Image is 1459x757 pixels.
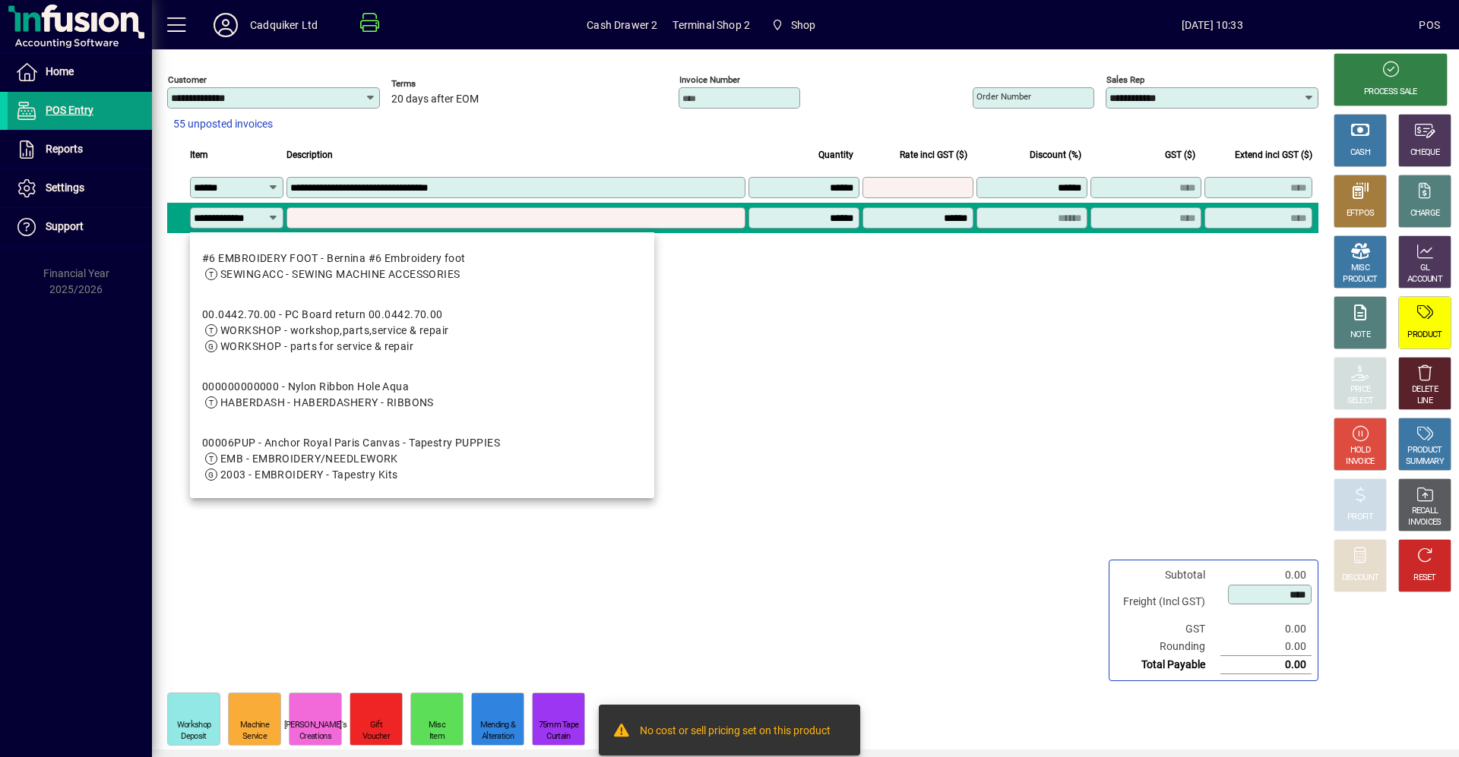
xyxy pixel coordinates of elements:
[370,720,382,731] div: Gift
[46,143,83,155] span: Reports
[1412,506,1438,517] div: RECALL
[201,11,250,39] button: Profile
[1235,147,1312,163] span: Extend incl GST ($)
[240,720,269,731] div: Machine
[190,147,208,163] span: Item
[220,453,398,465] span: EMB - EMBROIDERY/NEEDLEWORK
[1165,147,1195,163] span: GST ($)
[220,396,434,408] span: HABERDASH - HABERDASHERY - RIBBONS
[539,720,579,731] div: 75mm Tape
[168,74,207,85] mat-label: Customer
[1407,445,1442,456] div: PRODUCT
[250,13,318,37] div: Cadquiker Ltd
[1419,13,1440,37] div: POS
[1412,384,1438,396] div: DELETE
[1346,456,1374,468] div: INVOICE
[202,251,466,267] div: #6 EMBROIDERY FOOT - Bernina #6 Embroidery foot
[8,169,152,207] a: Settings
[429,731,445,743] div: Item
[1420,263,1430,274] div: GL
[1350,384,1371,396] div: PRICE
[242,731,267,743] div: Service
[220,268,460,280] span: SEWINGACC - SEWING MACHINE ACCESSORIES
[299,731,331,743] div: Creations
[1343,274,1377,285] div: PRODUCT
[1417,396,1432,407] div: LINE
[640,723,831,741] div: No cost or sell pricing set on this product
[480,720,516,731] div: Mending &
[1351,263,1369,274] div: MISC
[1406,456,1444,468] div: SUMMARY
[284,720,347,731] div: [PERSON_NAME]'s
[1347,208,1375,219] div: EFTPOS
[391,79,483,89] span: Terms
[1410,147,1439,159] div: CHEQUE
[679,74,740,85] mat-label: Invoice number
[1116,584,1220,620] td: Freight (Incl GST)
[46,104,93,116] span: POS Entry
[8,208,152,246] a: Support
[818,147,853,163] span: Quantity
[1005,13,1419,37] span: [DATE] 10:33
[190,367,654,423] mat-option: 000000000000 - Nylon Ribbon Hole Aqua
[190,423,654,495] mat-option: 00006PUP - Anchor Royal Paris Canvas - Tapestry PUPPIES
[1030,147,1081,163] span: Discount (%)
[900,147,967,163] span: Rate incl GST ($)
[1116,566,1220,584] td: Subtotal
[1364,87,1417,98] div: PROCESS SALE
[429,720,445,731] div: Misc
[190,295,654,367] mat-option: 00.0442.70.00 - PC Board return 00.0442.70.00
[46,181,84,194] span: Settings
[791,13,816,37] span: Shop
[1220,656,1312,674] td: 0.00
[1350,445,1370,456] div: HOLD
[587,13,657,37] span: Cash Drawer 2
[765,11,821,39] span: Shop
[202,435,500,451] div: 00006PUP - Anchor Royal Paris Canvas - Tapestry PUPPIES
[202,307,448,323] div: 00.0442.70.00 - PC Board return 00.0442.70.00
[482,731,514,743] div: Alteration
[976,91,1031,102] mat-label: Order number
[46,220,84,232] span: Support
[1350,330,1370,341] div: NOTE
[1347,512,1373,523] div: PROFIT
[202,379,434,395] div: 000000000000 - Nylon Ribbon Hole Aqua
[1220,638,1312,656] td: 0.00
[1408,517,1441,528] div: INVOICES
[286,147,333,163] span: Description
[1347,396,1374,407] div: SELECT
[46,65,74,77] span: Home
[1407,274,1442,285] div: ACCOUNT
[220,324,448,336] span: WORKSHOP - workshop,parts,service & repair
[1342,572,1378,584] div: DISCOUNT
[190,238,654,295] mat-option: #6 EMBROIDERY FOOT - Bernina #6 Embroidery foot
[391,93,479,106] span: 20 days after EOM
[177,720,210,731] div: Workshop
[1116,638,1220,656] td: Rounding
[1116,656,1220,674] td: Total Payable
[8,53,152,91] a: Home
[8,131,152,169] a: Reports
[1350,147,1370,159] div: CASH
[1410,208,1440,219] div: CHARGE
[1220,566,1312,584] td: 0.00
[673,13,750,37] span: Terminal Shop 2
[220,468,397,481] span: 2003 - EMBROIDERY - Tapestry Kits
[1220,620,1312,638] td: 0.00
[546,731,570,743] div: Curtain
[1407,330,1442,341] div: PRODUCT
[190,495,654,567] mat-option: 001-FERNF - FABRIC - Cotton 112cm 001 Fernf Stories & Songbird
[173,116,273,132] span: 55 unposted invoices
[362,731,390,743] div: Voucher
[167,111,279,138] button: 55 unposted invoices
[1116,620,1220,638] td: GST
[1106,74,1144,85] mat-label: Sales rep
[220,340,413,352] span: WORKSHOP - parts for service & repair
[1413,572,1436,584] div: RESET
[181,731,206,743] div: Deposit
